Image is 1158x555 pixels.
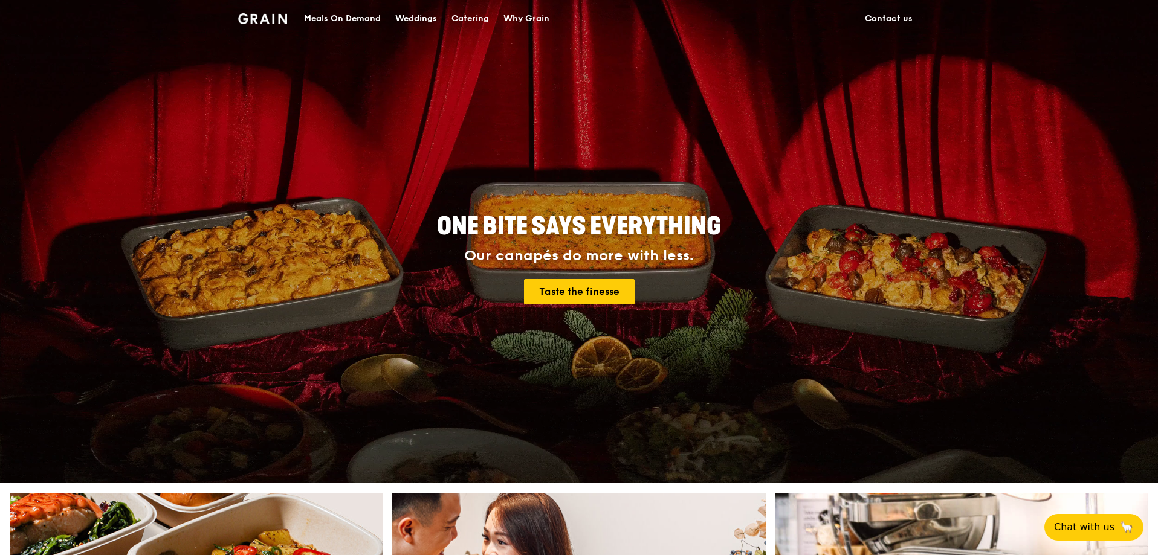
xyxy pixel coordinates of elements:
button: Chat with us🦙 [1044,514,1143,541]
a: Taste the finesse [524,279,635,304]
a: Why Grain [496,1,557,37]
div: Weddings [395,1,437,37]
div: Our canapés do more with less. [361,248,797,265]
img: Grain [238,13,287,24]
span: 🦙 [1119,520,1134,534]
div: Meals On Demand [304,1,381,37]
span: ONE BITE SAYS EVERYTHING [437,212,721,241]
span: Chat with us [1054,520,1114,534]
div: Catering [451,1,489,37]
a: Contact us [858,1,920,37]
a: Weddings [388,1,444,37]
div: Why Grain [503,1,549,37]
a: Catering [444,1,496,37]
